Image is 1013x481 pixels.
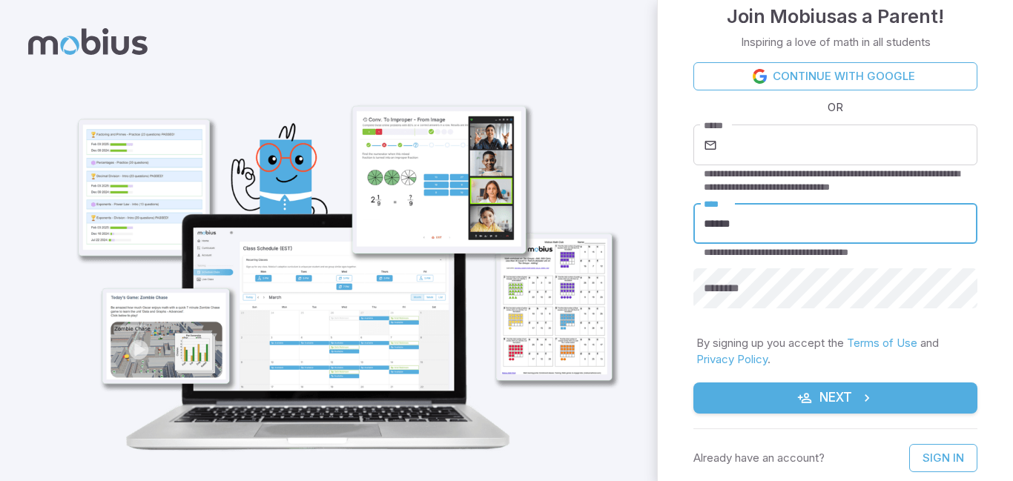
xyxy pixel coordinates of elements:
[741,34,931,50] p: Inspiring a love of math in all students
[49,42,631,468] img: parent_1-illustration
[727,1,944,31] h4: Join Mobius as a Parent !
[909,444,977,472] a: Sign In
[693,450,825,466] p: Already have an account?
[696,335,974,368] p: By signing up you accept the and .
[696,352,768,366] a: Privacy Policy
[693,382,977,414] button: Next
[824,99,847,116] span: OR
[693,62,977,90] a: Continue with Google
[847,336,917,350] a: Terms of Use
